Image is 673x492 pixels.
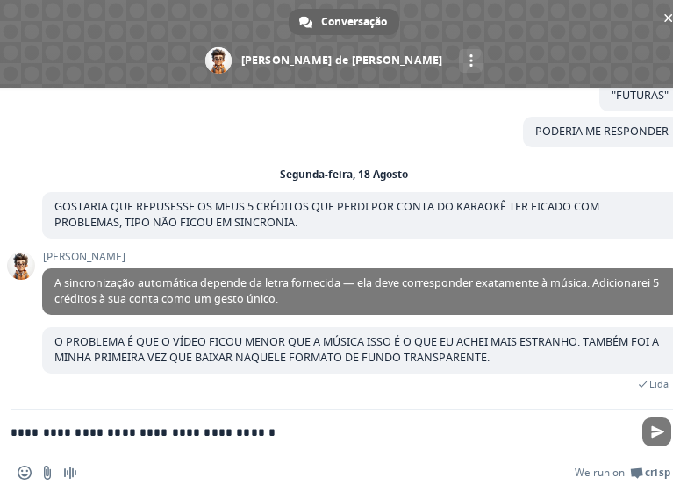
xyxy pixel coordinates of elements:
span: Crisp [645,466,670,480]
span: Conversação [321,9,387,35]
span: Enviar [642,417,671,446]
div: Segunda-feira, 18 Agosto [280,169,408,180]
span: We run on [575,466,625,480]
span: A sincronização automática depende da letra fornecida — ela deve corresponder exatamente à música... [54,275,659,306]
span: Enviar um arquivo [40,466,54,480]
span: Inserir um emoticon [18,466,32,480]
span: "FUTURAS" [612,88,669,103]
span: Lida [649,378,669,390]
span: GOSTARIA QUE REPUSESSE OS MEUS 5 CRÉDITOS QUE PERDI POR CONTA DO KARAOKÊ TER FICADO COM PROBLEMAS... [54,199,599,230]
span: O PROBLEMA É QUE O VÍDEO FICOU MENOR QUE A MÚSICA ISSO É O QUE EU ACHEI MAIS ESTRANHO. TAMBÉM FOI... [54,334,659,365]
textarea: Escreva sua mensagem... [11,410,635,453]
a: We run onCrisp [575,466,670,480]
span: PODERIA ME RESPONDER [535,124,669,139]
span: Mensagem de áudio [63,466,77,480]
a: Conversação [289,9,399,35]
